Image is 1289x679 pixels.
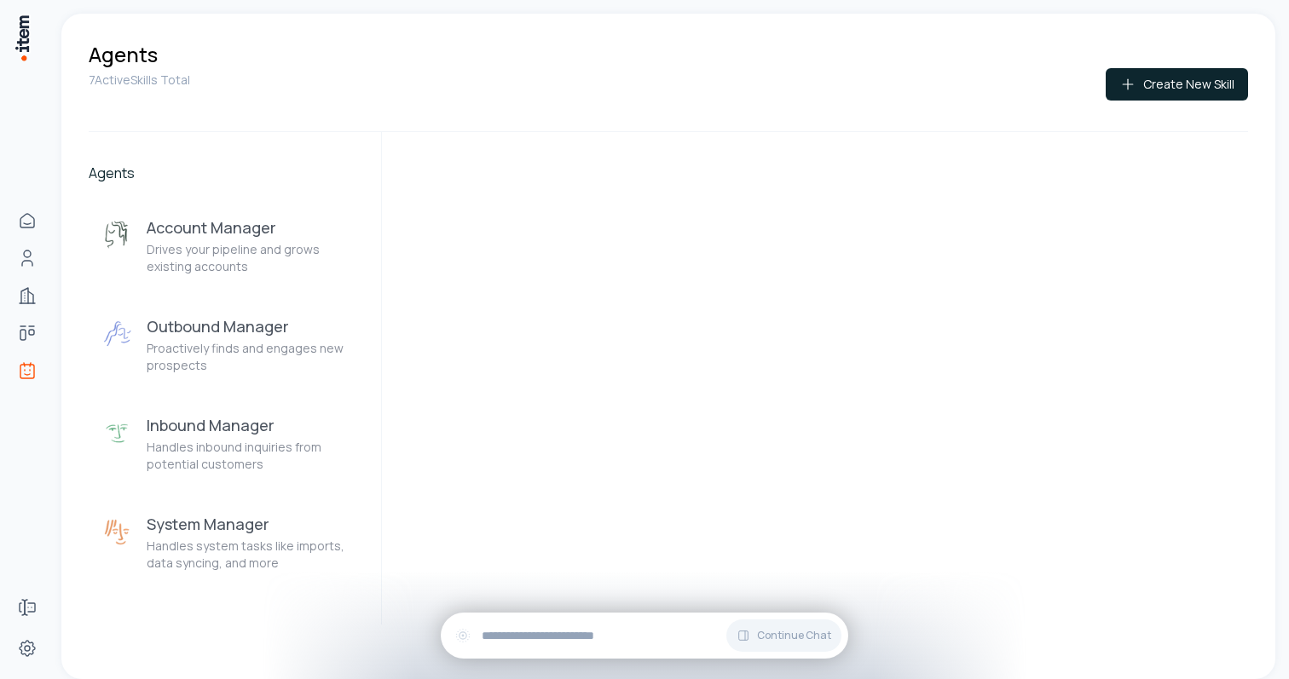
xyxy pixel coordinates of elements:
button: System ManagerSystem ManagerHandles system tasks like imports, data syncing, and more [89,500,371,585]
img: System Manager [102,517,133,548]
button: Outbound ManagerOutbound ManagerProactively finds and engages new prospects [89,302,371,388]
button: Continue Chat [726,619,841,652]
h3: Outbound Manager [147,316,357,337]
h3: Account Manager [147,217,357,238]
img: Inbound Manager [102,418,133,449]
a: Settings [10,631,44,665]
h3: Inbound Manager [147,415,357,435]
button: Create New Skill [1106,68,1248,101]
div: Continue Chat [441,613,848,659]
p: Handles inbound inquiries from potential customers [147,439,357,473]
img: Outbound Manager [102,319,133,350]
button: Inbound ManagerInbound ManagerHandles inbound inquiries from potential customers [89,401,371,486]
a: Agents [10,354,44,388]
p: Handles system tasks like imports, data syncing, and more [147,538,357,572]
img: Item Brain Logo [14,14,31,62]
h2: Agents [89,163,371,183]
span: Continue Chat [757,629,831,642]
p: Drives your pipeline and grows existing accounts [147,241,357,275]
p: 7 Active Skills Total [89,72,190,89]
p: Proactively finds and engages new prospects [147,340,357,374]
img: Account Manager [102,221,133,251]
a: Home [10,204,44,238]
button: Account ManagerAccount ManagerDrives your pipeline and grows existing accounts [89,204,371,289]
a: Deals [10,316,44,350]
a: Companies [10,279,44,313]
h3: System Manager [147,514,357,534]
a: People [10,241,44,275]
h1: Agents [89,41,158,68]
a: Forms [10,590,44,624]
